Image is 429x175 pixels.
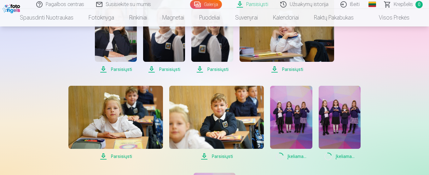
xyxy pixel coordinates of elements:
[361,9,417,26] a: Visos prekės
[306,9,361,26] a: Raktų pakabukas
[265,9,306,26] a: Kalendoriai
[319,86,361,160] a: Įkeliama...
[169,153,264,160] span: Parsisiųsti
[122,9,155,26] a: Rinkiniai
[143,66,185,73] span: Parsisiųsti
[68,86,163,160] a: Parsisiųsti
[415,1,423,8] span: 0
[12,9,81,26] a: Spausdinti nuotraukas
[319,153,361,160] span: Įkeliama ...
[68,153,163,160] span: Parsisiųsti
[169,86,264,160] a: Parsisiųsti
[240,66,334,73] span: Parsisiųsti
[270,86,312,160] a: Įkeliama...
[270,153,312,160] span: Įkeliama ...
[155,9,192,26] a: Magnetai
[228,9,265,26] a: Suvenyrai
[394,1,413,8] span: Krepšelis
[95,66,137,73] span: Parsisiųsti
[3,3,22,13] img: /fa2
[81,9,122,26] a: Fotoknyga
[191,66,233,73] span: Parsisiųsti
[192,9,228,26] a: Puodeliai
